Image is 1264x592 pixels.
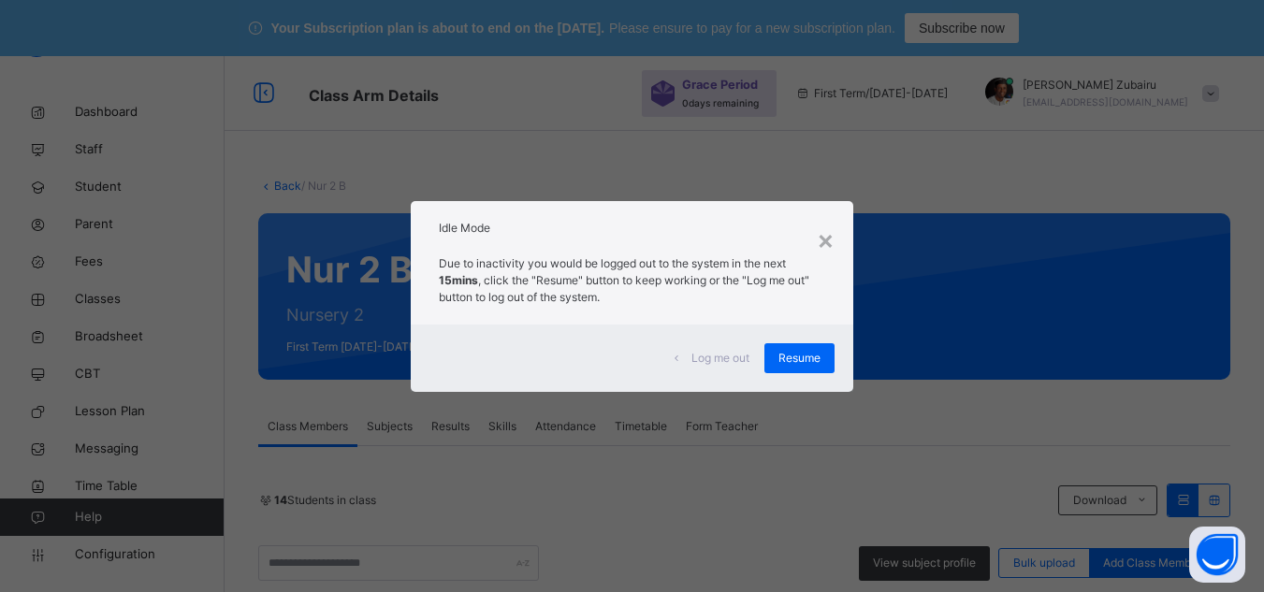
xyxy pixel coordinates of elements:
[778,350,821,367] span: Resume
[439,220,825,237] h2: Idle Mode
[439,255,825,306] p: Due to inactivity you would be logged out to the system in the next , click the "Resume" button t...
[817,220,835,259] div: ×
[439,273,478,287] strong: 15mins
[691,350,749,367] span: Log me out
[1189,527,1245,583] button: Open asap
